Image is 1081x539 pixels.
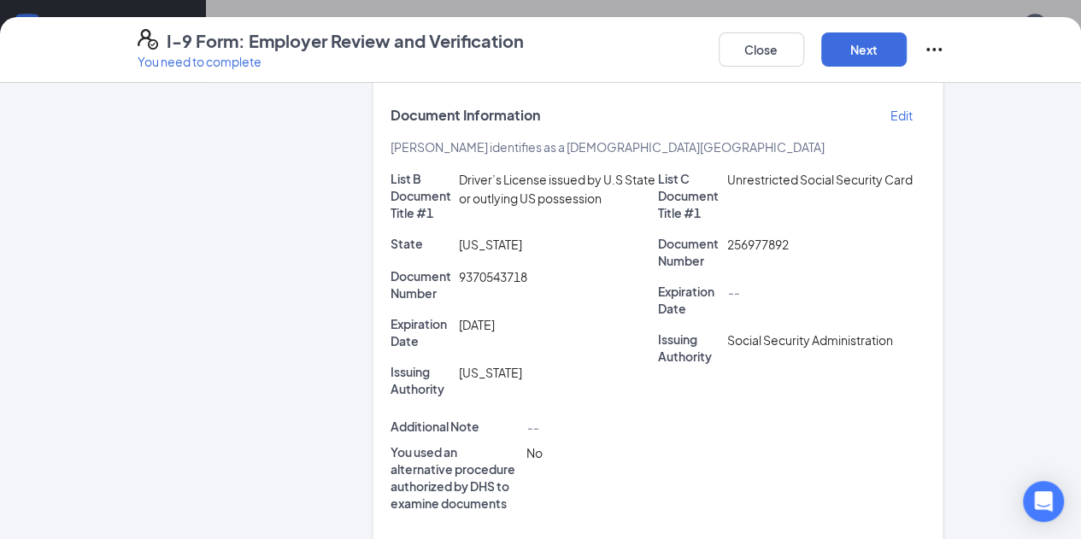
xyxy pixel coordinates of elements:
span: 256977892 [726,237,788,252]
span: -- [526,419,538,435]
p: List C Document Title #1 [658,170,720,221]
svg: FormI9EVerifyIcon [138,29,158,50]
button: Close [719,32,804,67]
span: [PERSON_NAME] identifies as a [DEMOGRAPHIC_DATA][GEOGRAPHIC_DATA] [391,139,825,155]
p: State [391,235,452,252]
p: Additional Note [391,418,520,435]
p: Document Number [658,235,720,269]
p: Expiration Date [391,315,452,349]
p: Issuing Authority [391,363,452,397]
span: Social Security Administration [726,332,892,348]
span: Document Information [391,107,540,124]
p: You used an alternative procedure authorized by DHS to examine documents [391,443,520,512]
p: Expiration Date [658,283,720,317]
span: 9370543718 [459,269,527,284]
p: Document Number [391,267,452,302]
p: Edit [890,107,912,124]
span: -- [726,284,738,300]
p: You need to complete [138,53,524,70]
span: [DATE] [459,317,495,332]
svg: Ellipses [924,39,944,60]
p: List B Document Title #1 [391,170,452,221]
p: Issuing Authority [658,331,720,365]
button: Next [821,32,907,67]
span: No [526,445,542,460]
span: [US_STATE] [459,365,522,380]
span: [US_STATE] [459,237,522,252]
span: Unrestricted Social Security Card [726,172,912,187]
span: Driver’s License issued by U.S State or outlying US possession [459,172,655,206]
h4: I-9 Form: Employer Review and Verification [167,29,524,53]
div: Open Intercom Messenger [1023,481,1064,522]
